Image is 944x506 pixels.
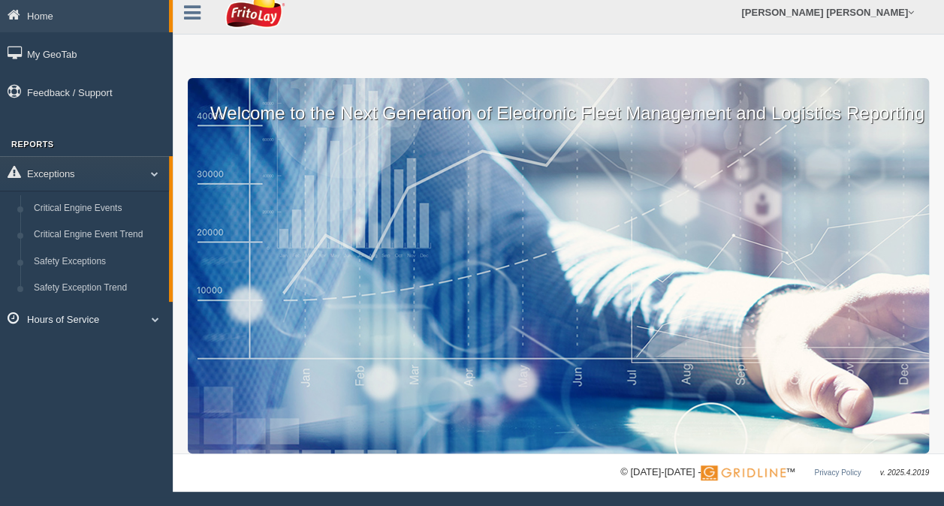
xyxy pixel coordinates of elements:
p: Welcome to the Next Generation of Electronic Fleet Management and Logistics Reporting [188,78,929,126]
a: Critical Engine Events [27,195,169,222]
img: Gridline [701,465,786,480]
a: Privacy Policy [814,468,861,477]
a: Safety Exceptions [27,248,169,276]
a: Safety Exception Trend [27,275,169,302]
div: © [DATE]-[DATE] - ™ [620,465,929,480]
span: v. 2025.4.2019 [880,468,929,477]
a: Critical Engine Event Trend [27,221,169,248]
